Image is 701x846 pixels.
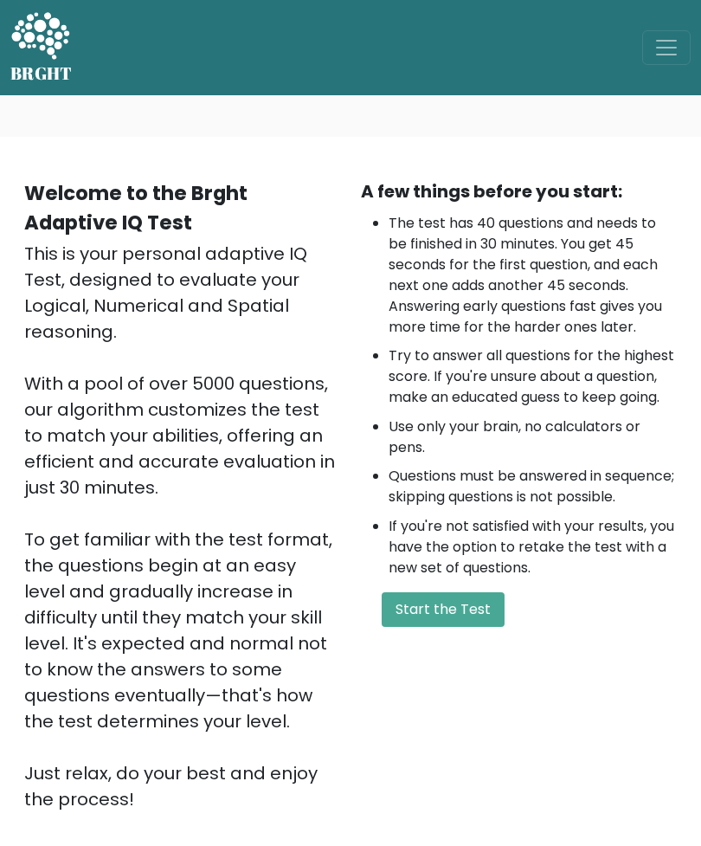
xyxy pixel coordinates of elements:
li: The test has 40 questions and needs to be finished in 30 minutes. You get 45 seconds for the firs... [389,213,677,338]
button: Toggle navigation [642,30,691,65]
h5: BRGHT [10,63,73,84]
a: BRGHT [10,7,73,88]
li: Try to answer all questions for the highest score. If you're unsure about a question, make an edu... [389,346,677,408]
li: If you're not satisfied with your results, you have the option to retake the test with a new set ... [389,516,677,578]
div: This is your personal adaptive IQ Test, designed to evaluate your Logical, Numerical and Spatial ... [24,241,340,812]
button: Start the Test [382,592,505,627]
b: Welcome to the Brght Adaptive IQ Test [24,179,248,236]
li: Use only your brain, no calculators or pens. [389,417,677,458]
li: Questions must be answered in sequence; skipping questions is not possible. [389,466,677,507]
div: A few things before you start: [361,178,677,204]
